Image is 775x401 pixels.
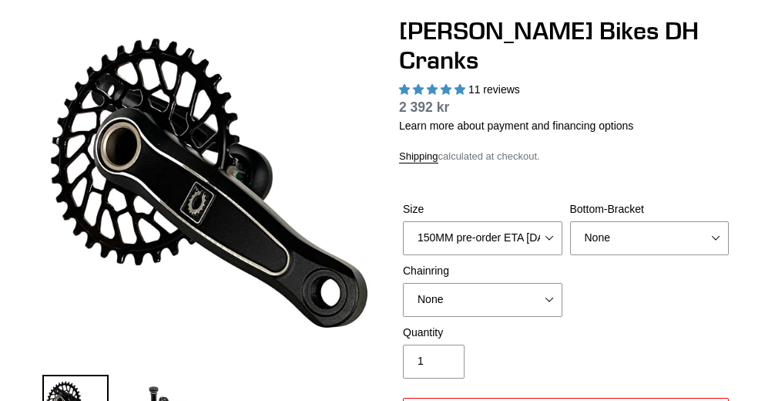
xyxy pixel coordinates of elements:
a: Shipping [399,150,438,163]
label: Size [403,201,562,217]
span: 2 392 kr [399,99,449,115]
div: calculated at checkout. [399,149,733,164]
span: 11 reviews [468,83,520,96]
a: Learn more about payment and financing options [399,120,633,132]
label: Quantity [403,325,562,341]
label: Chainring [403,263,562,279]
label: Bottom-Bracket [570,201,730,217]
h1: [PERSON_NAME] Bikes DH Cranks [399,16,733,76]
span: 4.91 stars [399,83,468,96]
